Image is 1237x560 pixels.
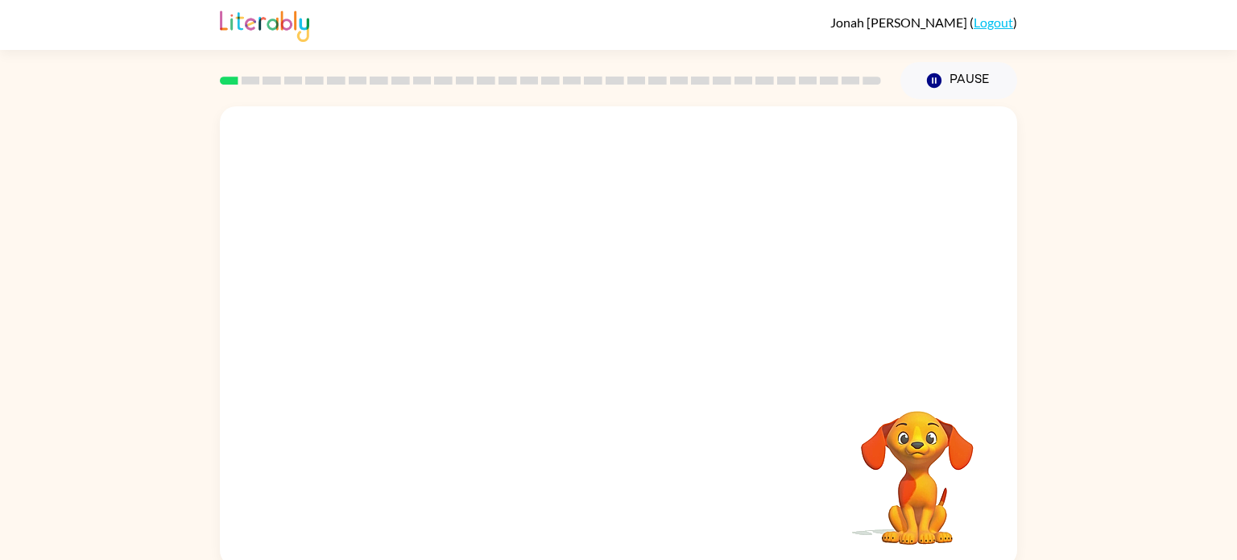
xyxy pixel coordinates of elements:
[830,15,1017,30] div: ( )
[900,62,1017,99] button: Pause
[830,15,970,30] span: Jonah [PERSON_NAME]
[220,6,309,42] img: Literably
[837,386,998,547] video: Your browser must support playing .mp4 files to use Literably. Please try using another browser.
[974,15,1013,30] a: Logout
